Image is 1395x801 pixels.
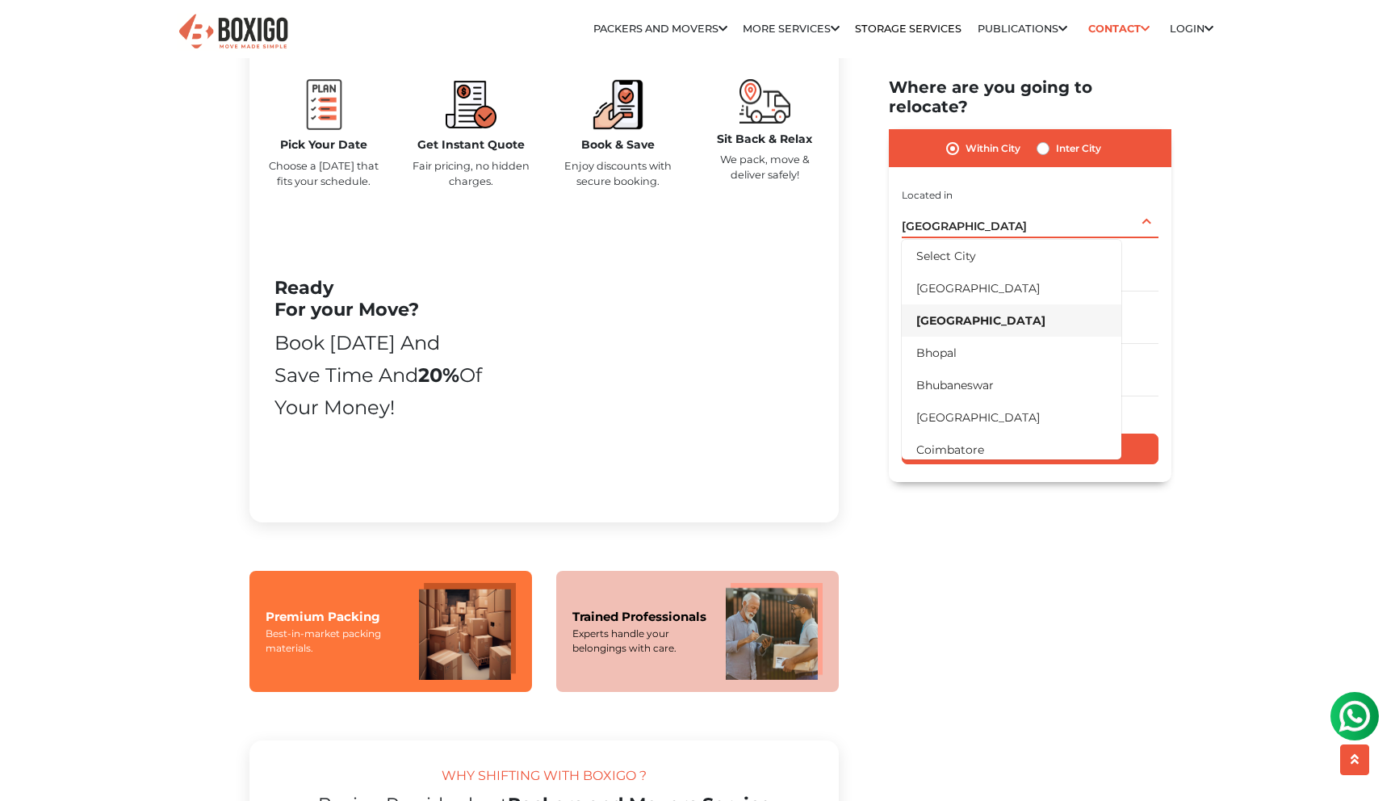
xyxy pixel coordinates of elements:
li: [GEOGRAPHIC_DATA] [902,272,1121,304]
img: whatsapp-icon.svg [16,16,48,48]
div: Best-in-market packing materials. [266,627,403,656]
img: boxigo_packers_and_movers_plan [299,79,350,130]
div: Trained Professionals [572,608,710,627]
img: Premium Packing [419,583,516,680]
li: Select City [902,240,1121,272]
div: Premium Packing [266,608,403,627]
h2: Where are you going to relocate? [889,78,1171,116]
b: 20% [418,363,459,387]
a: Publications [978,23,1067,35]
h5: Get Instant Quote [409,138,532,152]
p: We pack, move & deliver safely! [703,152,826,182]
img: Boxigo [177,12,290,52]
div: Experts handle your belongings with care. [572,627,710,656]
a: Packers and Movers [593,23,727,35]
li: Bhubaneswar [902,369,1121,401]
p: Fair pricing, no hidden charges. [409,158,532,189]
a: More services [743,23,840,35]
iframe: YouTube video player [509,230,814,484]
label: Within City [966,139,1020,158]
img: Trained Professionals [726,583,823,680]
li: [GEOGRAPHIC_DATA] [902,401,1121,434]
li: Bhopal [902,337,1121,369]
img: boxigo_packers_and_movers_book [593,79,643,130]
p: Enjoy discounts with secure booking. [556,158,679,189]
button: scroll up [1340,744,1369,775]
div: WHY SHIFTING WITH BOXIGO ? [275,766,813,794]
div: Book [DATE] and Save time and of your money! [274,327,485,424]
a: Login [1170,23,1213,35]
h5: Book & Save [556,138,679,152]
p: Choose a [DATE] that fits your schedule. [262,158,385,189]
span: [GEOGRAPHIC_DATA] [902,219,1027,233]
h5: Sit Back & Relax [703,132,826,146]
li: Coimbatore [902,434,1121,466]
h5: Pick Your Date [262,138,385,152]
label: Located in [902,188,953,203]
li: [GEOGRAPHIC_DATA] [902,304,1121,337]
h2: Ready For your Move? [274,277,485,321]
img: boxigo_packers_and_movers_compare [446,79,496,130]
a: Storage Services [855,23,961,35]
label: Inter City [1056,139,1101,158]
a: Contact [1083,16,1154,41]
img: boxigo_packers_and_movers_move [739,79,790,124]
